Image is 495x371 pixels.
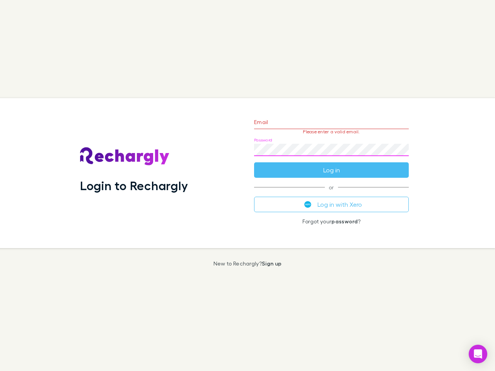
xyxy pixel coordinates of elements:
[254,129,409,134] p: Please enter a valid email.
[80,178,188,193] h1: Login to Rechargly
[331,218,358,225] a: password
[254,162,409,178] button: Log in
[469,345,487,363] div: Open Intercom Messenger
[254,197,409,212] button: Log in with Xero
[254,187,409,187] span: or
[254,137,272,143] label: Password
[80,147,170,166] img: Rechargly's Logo
[213,260,282,267] p: New to Rechargly?
[304,201,311,208] img: Xero's logo
[254,218,409,225] p: Forgot your ?
[262,260,282,267] a: Sign up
